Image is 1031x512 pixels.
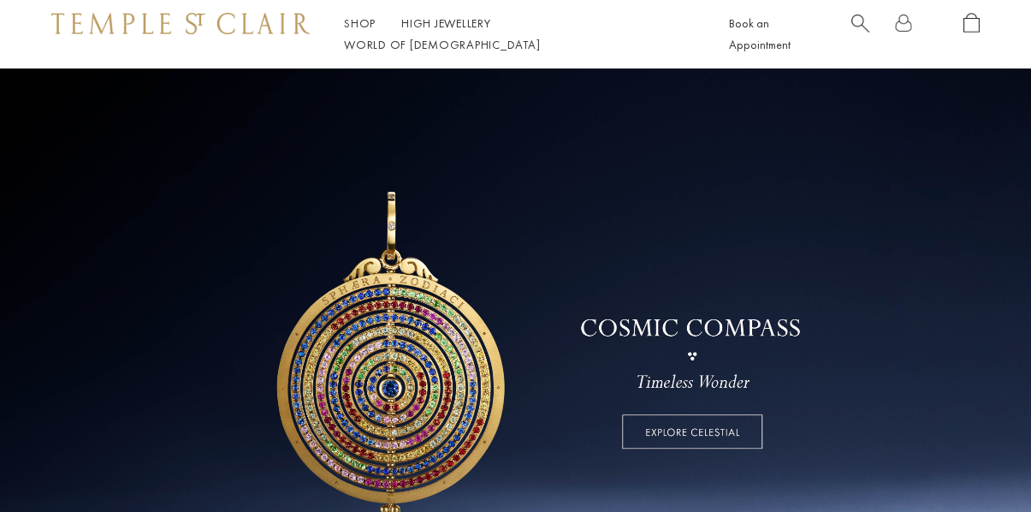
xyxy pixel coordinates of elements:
[851,13,869,56] a: Search
[344,13,690,56] nav: Main navigation
[401,15,491,31] a: High JewelleryHigh Jewellery
[344,15,376,31] a: ShopShop
[51,13,310,33] img: Temple St. Clair
[963,13,980,56] a: Open Shopping Bag
[344,37,540,52] a: World of [DEMOGRAPHIC_DATA]World of [DEMOGRAPHIC_DATA]
[729,15,791,52] a: Book an Appointment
